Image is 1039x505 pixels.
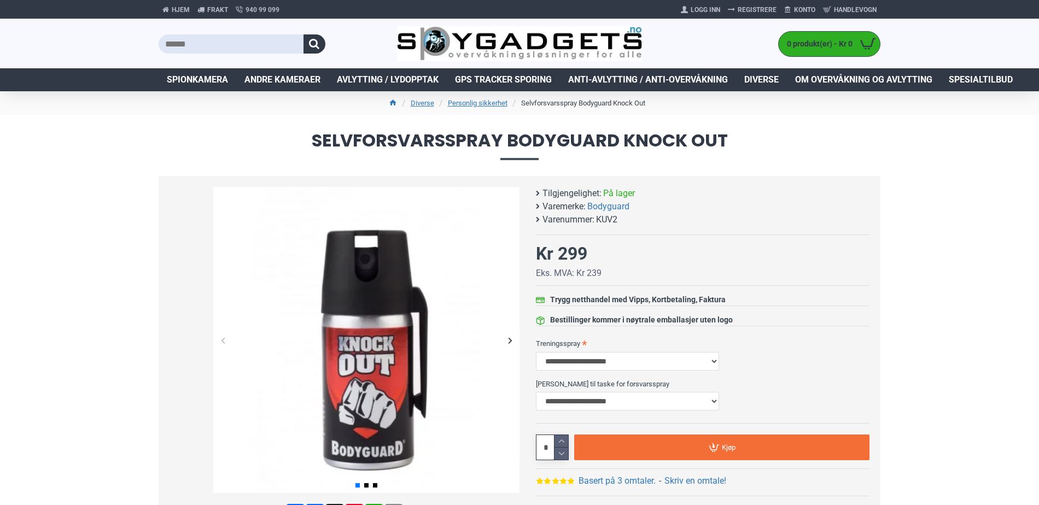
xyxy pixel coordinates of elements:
span: Spionkamera [167,73,228,86]
span: Frakt [207,5,228,15]
a: Skriv en omtale! [664,474,726,488]
div: Kr 299 [536,240,587,267]
a: Spesialtilbud [941,68,1021,91]
b: Varenummer: [542,213,594,226]
span: 0 produkt(er) - Kr 0 [779,38,855,50]
a: Registrere [724,1,780,19]
a: Personlig sikkerhet [448,98,507,109]
span: Om overvåkning og avlytting [795,73,932,86]
a: Konto [780,1,819,19]
b: Varemerke: [542,200,586,213]
label: Treningsspray [536,334,869,352]
span: Kjøp [722,444,736,451]
img: Forsvarsspray - Lovlig Pepperspray - SpyGadgets.no [213,187,519,493]
a: 0 produkt(er) - Kr 0 [779,32,880,56]
span: Spesialtilbud [949,73,1013,86]
span: Hjem [172,5,190,15]
a: Diverse [411,98,434,109]
span: Selvforsvarsspray Bodyguard Knock Out [159,132,880,160]
a: Bodyguard [587,200,629,213]
b: - [659,475,661,486]
div: Bestillinger kommer i nøytrale emballasjer uten logo [550,314,733,326]
span: Andre kameraer [244,73,320,86]
span: Konto [794,5,815,15]
div: Next slide [500,331,519,350]
label: [PERSON_NAME] til taske for forsvarsspray [536,375,869,392]
a: Logg Inn [677,1,724,19]
span: 940 99 099 [246,5,279,15]
a: GPS Tracker Sporing [447,68,560,91]
span: Registrere [738,5,777,15]
div: Trygg netthandel med Vipps, Kortbetaling, Faktura [550,294,726,306]
a: Spionkamera [159,68,236,91]
span: GPS Tracker Sporing [455,73,552,86]
span: På lager [603,187,635,200]
span: Handlevogn [834,5,877,15]
b: Tilgjengelighet: [542,187,602,200]
span: KUV2 [596,213,617,226]
span: Go to slide 2 [364,483,369,488]
span: Go to slide 1 [355,483,360,488]
a: Diverse [736,68,787,91]
span: Diverse [744,73,779,86]
a: Anti-avlytting / Anti-overvåkning [560,68,736,91]
span: Avlytting / Lydopptak [337,73,439,86]
span: Logg Inn [691,5,720,15]
a: Avlytting / Lydopptak [329,68,447,91]
a: Om overvåkning og avlytting [787,68,941,91]
span: Go to slide 3 [373,483,377,488]
a: Andre kameraer [236,68,329,91]
span: Anti-avlytting / Anti-overvåkning [568,73,728,86]
div: Previous slide [213,331,232,350]
img: SpyGadgets.no [397,26,643,62]
a: Handlevogn [819,1,880,19]
a: Basert på 3 omtaler. [579,474,656,488]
